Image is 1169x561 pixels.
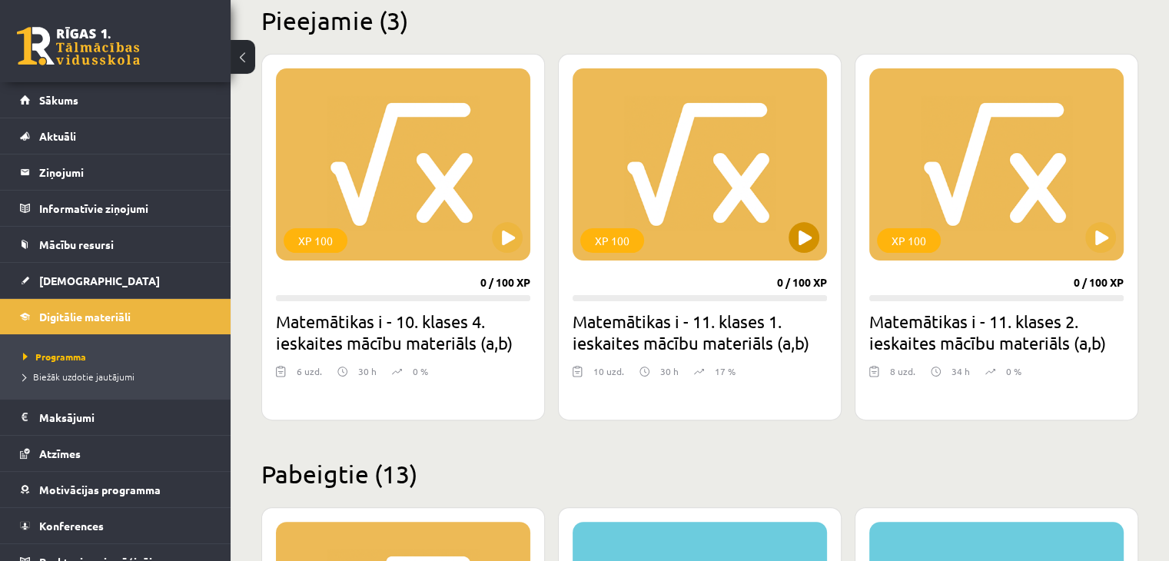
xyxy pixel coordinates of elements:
[20,118,211,154] a: Aktuāli
[660,364,679,378] p: 30 h
[23,370,215,383] a: Biežāk uzdotie jautājumi
[39,274,160,287] span: [DEMOGRAPHIC_DATA]
[39,400,211,435] legend: Maksājumi
[593,364,624,387] div: 10 uzd.
[715,364,736,378] p: 17 %
[23,350,215,363] a: Programma
[23,350,86,363] span: Programma
[39,129,76,143] span: Aktuāli
[39,446,81,460] span: Atzīmes
[20,472,211,507] a: Motivācijas programma
[1006,364,1021,378] p: 0 %
[17,27,140,65] a: Rīgas 1. Tālmācības vidusskola
[39,93,78,107] span: Sākums
[20,82,211,118] a: Sākums
[261,459,1138,489] h2: Pabeigtie (13)
[23,370,135,383] span: Biežāk uzdotie jautājumi
[261,5,1138,35] h2: Pieejamie (3)
[20,508,211,543] a: Konferences
[297,364,322,387] div: 6 uzd.
[573,310,827,354] h2: Matemātikas i - 11. klases 1. ieskaites mācību materiāls (a,b)
[890,364,915,387] div: 8 uzd.
[877,228,941,253] div: XP 100
[39,191,211,226] legend: Informatīvie ziņojumi
[39,237,114,251] span: Mācību resursi
[20,436,211,471] a: Atzīmes
[869,310,1124,354] h2: Matemātikas i - 11. klases 2. ieskaites mācību materiāls (a,b)
[358,364,377,378] p: 30 h
[39,154,211,190] legend: Ziņojumi
[39,483,161,496] span: Motivācijas programma
[20,299,211,334] a: Digitālie materiāli
[39,519,104,533] span: Konferences
[413,364,428,378] p: 0 %
[951,364,970,378] p: 34 h
[20,227,211,262] a: Mācību resursi
[20,400,211,435] a: Maksājumi
[284,228,347,253] div: XP 100
[20,154,211,190] a: Ziņojumi
[20,263,211,298] a: [DEMOGRAPHIC_DATA]
[20,191,211,226] a: Informatīvie ziņojumi
[39,310,131,324] span: Digitālie materiāli
[276,310,530,354] h2: Matemātikas i - 10. klases 4. ieskaites mācību materiāls (a,b)
[580,228,644,253] div: XP 100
